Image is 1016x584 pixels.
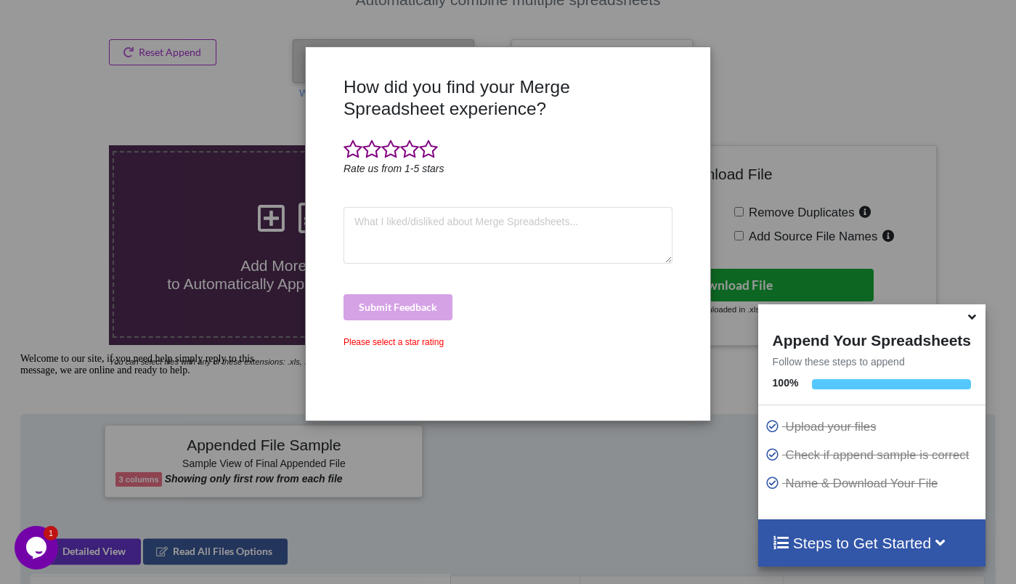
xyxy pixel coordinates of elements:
[15,526,61,569] iframe: chat widget
[6,6,240,28] span: Welcome to our site, if you need help simply reply to this message, we are online and ready to help.
[15,347,276,519] iframe: chat widget
[344,336,672,349] div: Please select a star rating
[765,418,982,436] p: Upload your files
[765,446,982,464] p: Check if append sample is correct
[758,328,985,349] h4: Append Your Spreadsheets
[6,6,267,29] div: Welcome to our site, if you need help simply reply to this message, we are online and ready to help.
[344,76,672,119] h3: How did you find your Merge Spreadsheet experience?
[773,534,971,552] h4: Steps to Get Started
[344,163,444,174] i: Rate us from 1-5 stars
[765,474,982,492] p: Name & Download Your File
[758,354,985,369] p: Follow these steps to append
[773,377,799,389] b: 100 %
